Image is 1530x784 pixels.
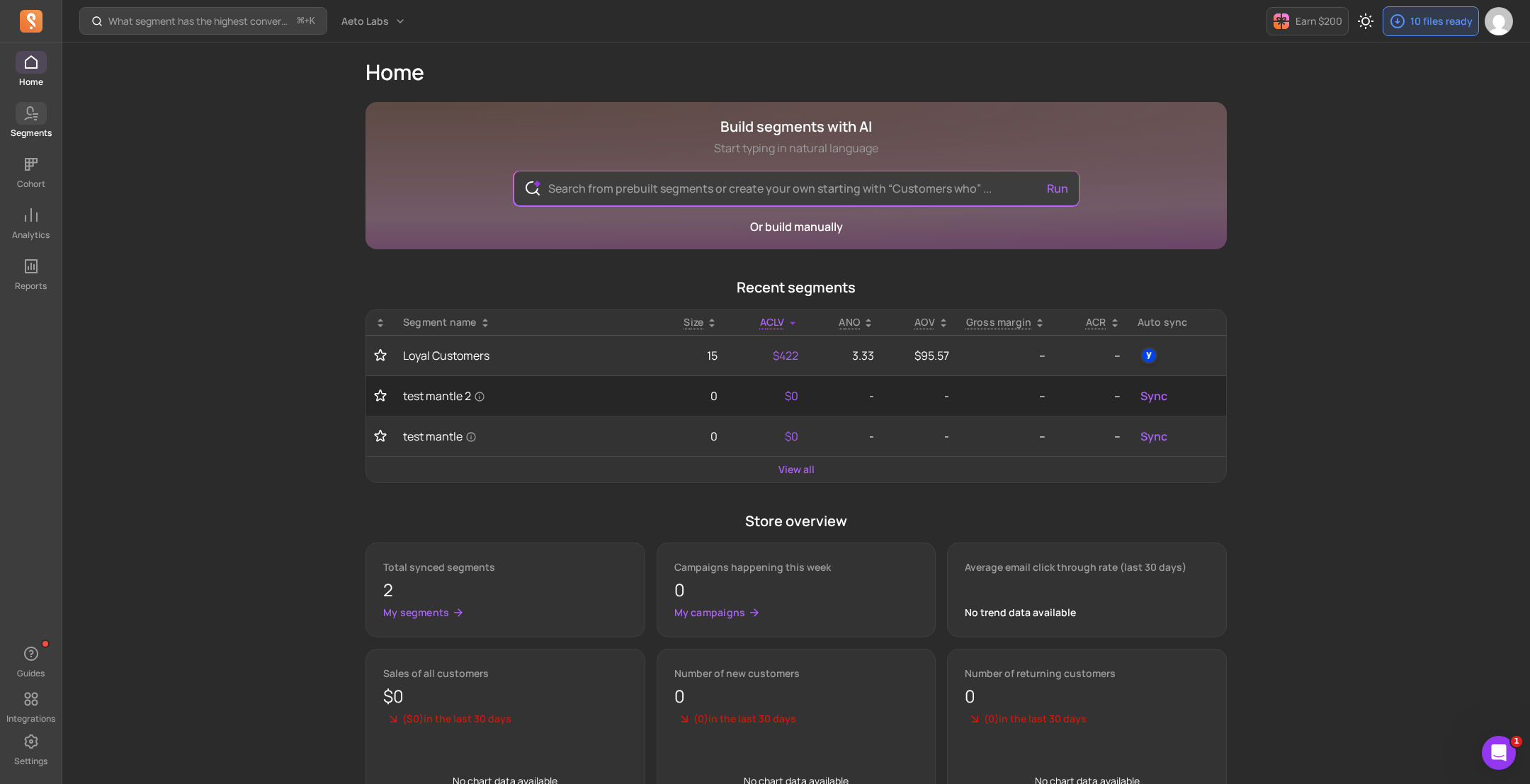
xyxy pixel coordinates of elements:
[1138,385,1170,407] button: Sync
[375,429,386,443] button: Toggle favorite
[403,428,477,445] span: test mantle
[684,315,703,329] span: Size
[1383,6,1479,36] button: 10 files ready
[674,577,919,603] p: 0
[735,387,798,404] p: $0
[1086,315,1106,329] p: ACR
[661,347,718,364] p: 15
[537,171,1056,205] input: Search from prebuilt segments or create your own starting with “Customers who” ...
[914,315,935,329] p: AOV
[891,387,949,404] p: -
[402,712,424,725] span: ( $0 )
[403,347,644,364] a: Loyal Customers
[1266,7,1349,35] button: Earn $200
[815,428,874,445] p: -
[17,668,45,679] p: Guides
[839,315,860,329] span: ANO
[11,127,52,139] p: Segments
[714,117,878,137] h1: Build segments with AI
[1140,347,1157,364] img: yotpo
[403,347,489,364] span: Loyal Customers
[966,428,1046,445] p: --
[1140,428,1167,445] span: Sync
[79,7,327,35] button: What segment has the highest conversion rate in a campaign?⌘+K
[1351,7,1380,35] button: Toggle dark mode
[375,389,386,403] button: Toggle favorite
[750,219,843,234] a: Or build manually
[383,712,628,727] p: in the last 30 days
[15,280,47,292] p: Reports
[310,16,315,27] kbd: K
[333,8,414,34] button: Aeto Labs
[674,683,685,709] a: 0
[108,14,292,28] p: What segment has the highest conversion rate in a campaign?
[383,683,404,709] a: $0
[383,577,628,603] p: 2
[403,315,644,329] div: Segment name
[966,387,1046,404] p: --
[815,387,874,404] p: -
[1140,387,1167,404] span: Sync
[965,712,1209,727] p: in the last 30 days
[965,666,1209,681] p: Number of returning customers
[965,606,1209,620] div: No trend data available
[1138,315,1218,329] div: Auto sync
[19,76,43,88] p: Home
[965,683,975,709] a: 0
[16,640,47,682] button: Guides
[815,347,874,364] p: 3.33
[1062,347,1120,364] p: --
[383,606,628,620] a: My segments
[1138,425,1170,448] button: Sync
[674,560,919,574] p: Campaigns happening this week
[1138,344,1160,367] button: yotpo
[965,560,1209,574] p: Average email click through rate (last 30 days)
[735,428,798,445] p: $0
[674,606,919,620] a: My campaigns
[693,712,708,725] span: ( 0 )
[1062,387,1120,404] p: --
[403,387,485,404] span: test mantle 2
[1062,428,1120,445] p: --
[341,14,389,28] span: Aeto Labs
[966,347,1046,364] p: --
[674,606,746,620] p: My campaigns
[12,229,50,241] p: Analytics
[365,59,1227,85] h1: Home
[966,315,1032,329] p: Gross margin
[674,712,919,727] p: in the last 30 days
[383,666,628,681] p: Sales of all customers
[365,278,1227,297] p: Recent segments
[1482,736,1516,770] iframe: Intercom live chat
[297,13,315,28] span: +
[1511,736,1522,747] span: 1
[1410,14,1473,28] p: 10 files ready
[891,347,949,364] p: $95.57
[661,387,718,404] p: 0
[1041,174,1074,203] button: Run
[17,178,45,190] p: Cohort
[714,140,878,157] p: Start typing in natural language
[403,387,644,404] a: test mantle 2
[297,13,305,30] kbd: ⌘
[403,428,644,445] a: test mantle
[1296,14,1342,28] p: Earn $200
[661,428,718,445] p: 0
[674,666,919,681] p: Number of new customers
[735,347,798,364] p: $422
[1485,7,1513,35] img: avatar
[375,348,386,363] button: Toggle favorite
[891,428,949,445] p: -
[984,712,999,725] span: ( 0 )
[365,511,1227,531] p: Store overview
[6,713,55,725] p: Integrations
[778,462,815,477] a: View all
[14,756,47,767] p: Settings
[383,560,628,574] p: Total synced segments
[383,606,449,620] p: My segments
[760,315,785,329] span: ACLV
